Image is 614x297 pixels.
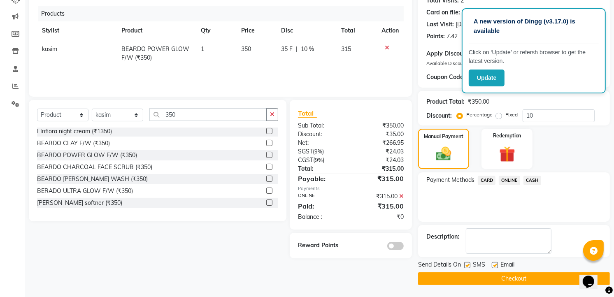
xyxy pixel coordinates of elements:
[426,111,452,120] div: Discount:
[301,45,314,53] span: 10 %
[37,175,148,183] div: BEARDO [PERSON_NAME] WASH (₹350)
[351,147,410,156] div: ₹24.03
[298,109,317,118] span: Total
[296,45,298,53] span: |
[499,176,520,185] span: ONLINE
[241,45,251,53] span: 350
[292,147,351,156] div: ( )
[292,241,351,250] div: Reward Points
[292,213,351,221] div: Balance :
[37,199,122,207] div: [PERSON_NAME] softner (₹350)
[426,32,445,41] div: Points:
[469,70,505,86] button: Update
[351,156,410,165] div: ₹24.03
[469,48,599,65] p: Click on ‘Update’ or refersh browser to get the latest version.
[426,73,485,81] div: Coupon Code
[474,17,594,35] p: A new version of Dingg (v3.17.0) is available
[121,45,189,61] span: BEARDO POWER GLOW F/W (₹350)
[281,45,293,53] span: 35 F
[426,8,460,17] div: Card on file:
[292,139,351,147] div: Net:
[351,192,410,201] div: ₹315.00
[426,176,474,184] span: Payment Methods
[468,97,489,106] div: ₹350.00
[342,45,351,53] span: 315
[292,192,351,201] div: ONLINE
[426,232,459,241] div: Description:
[351,165,410,173] div: ₹315.00
[426,20,454,29] div: Last Visit:
[494,144,520,164] img: _gift.svg
[298,148,313,155] span: SGST
[42,45,57,53] span: kasim
[456,20,473,29] div: [DATE]
[314,148,322,155] span: 9%
[37,139,110,148] div: BEARDO CLAY F/W (₹350)
[505,111,518,118] label: Fixed
[351,130,410,139] div: ₹35.00
[447,32,458,41] div: 7.42
[315,157,323,163] span: 9%
[37,163,152,172] div: BEARDO CHARCOAL FACE SCRUB (₹350)
[426,97,465,106] div: Product Total:
[418,260,461,271] span: Send Details On
[38,6,410,21] div: Products
[298,185,404,192] div: Payments
[377,21,404,40] th: Action
[579,264,606,289] iframe: chat widget
[351,139,410,147] div: ₹266.95
[37,21,116,40] th: Stylist
[292,130,351,139] div: Discount:
[523,176,541,185] span: CASH
[292,201,351,211] div: Paid:
[292,121,351,130] div: Sub Total:
[236,21,277,40] th: Price
[276,21,336,40] th: Disc
[149,108,267,121] input: Search or Scan
[298,156,313,164] span: CGST
[351,121,410,130] div: ₹350.00
[424,133,463,140] label: Manual Payment
[473,260,485,271] span: SMS
[292,174,351,183] div: Payable:
[351,213,410,221] div: ₹0
[478,176,495,185] span: CARD
[431,145,456,162] img: _cash.svg
[462,8,465,17] div: 0
[426,60,602,67] div: Available Discount ₹18,990.00
[196,21,236,40] th: Qty
[351,201,410,211] div: ₹315.00
[292,156,351,165] div: ( )
[493,132,521,139] label: Redemption
[116,21,196,40] th: Product
[37,187,133,195] div: BERADO ULTRA GLOW F/W (₹350)
[466,111,493,118] label: Percentage
[351,174,410,183] div: ₹315.00
[337,21,377,40] th: Total
[426,49,485,58] div: Apply Discount
[292,165,351,173] div: Total:
[500,260,514,271] span: Email
[418,272,610,285] button: Checkout
[201,45,204,53] span: 1
[37,127,112,136] div: LInfiora night cream (₹1350)
[37,151,137,160] div: BEARDO POWER GLOW F/W (₹350)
